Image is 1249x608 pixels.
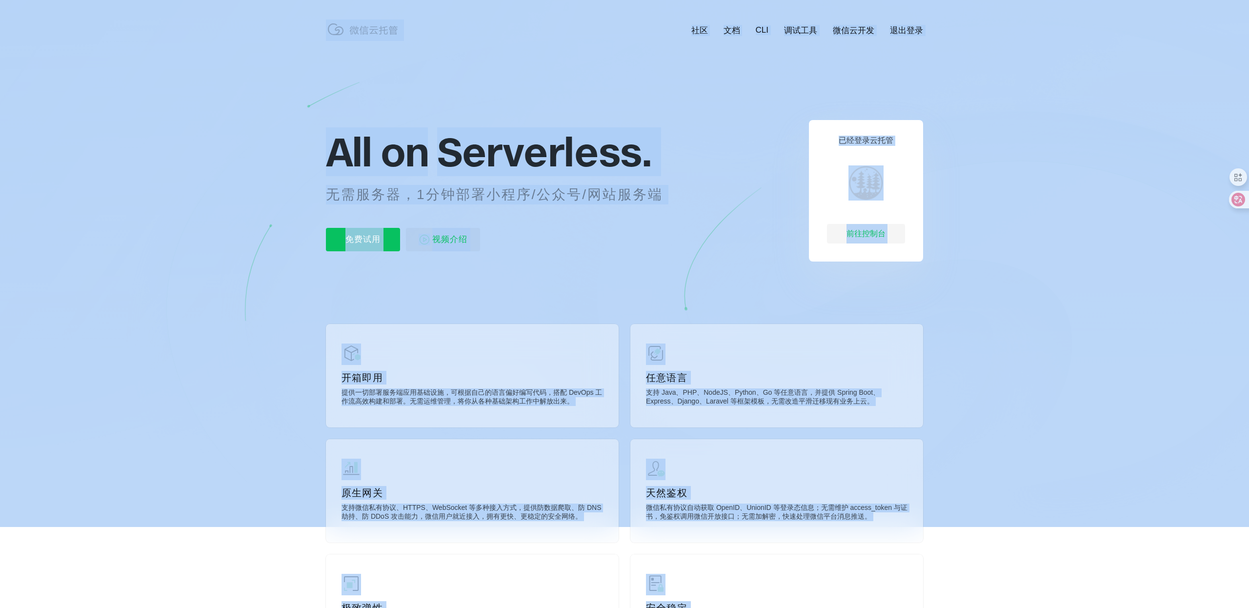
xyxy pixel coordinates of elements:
a: 微信云开发 [833,25,874,36]
p: 免费试用 [326,228,400,251]
a: 文档 [724,25,740,36]
p: 支持 Java、PHP、NodeJS、Python、Go 等任意语言，并提供 Spring Boot、Express、Django、Laravel 等框架模板，无需改造平滑迁移现有业务上云。 [646,388,907,408]
img: 微信云托管 [326,20,404,39]
p: 天然鉴权 [646,486,907,500]
a: CLI [756,25,768,35]
div: 前往控制台 [827,224,905,243]
span: 视频介绍 [432,228,467,251]
p: 开箱即用 [342,371,603,385]
p: 原生网关 [342,486,603,500]
span: Serverless. [437,127,651,176]
p: 提供一切部署服务端应用基础设施，可根据自己的语言偏好编写代码，搭配 DevOps 工作流高效构建和部署。无需运维管理，将你从各种基础架构工作中解放出来。 [342,388,603,408]
a: 微信云托管 [326,32,404,41]
a: 退出登录 [890,25,923,36]
p: 任意语言 [646,371,907,385]
img: video_play.svg [419,234,430,245]
p: 支持微信私有协议、HTTPS、WebSocket 等多种接入方式，提供防数据爬取、防 DNS 劫持、防 DDoS 攻击能力，微信用户就近接入，拥有更快、更稳定的安全网络。 [342,504,603,523]
p: 无需服务器，1分钟部署小程序/公众号/网站服务端 [326,185,681,204]
p: 已经登录云托管 [839,136,893,146]
a: 调试工具 [784,25,817,36]
span: All on [326,127,428,176]
p: 微信私有协议自动获取 OpenID、UnionID 等登录态信息；无需维护 access_token 与证书，免鉴权调用微信开放接口；无需加解密，快速处理微信平台消息推送。 [646,504,907,523]
a: 社区 [691,25,708,36]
